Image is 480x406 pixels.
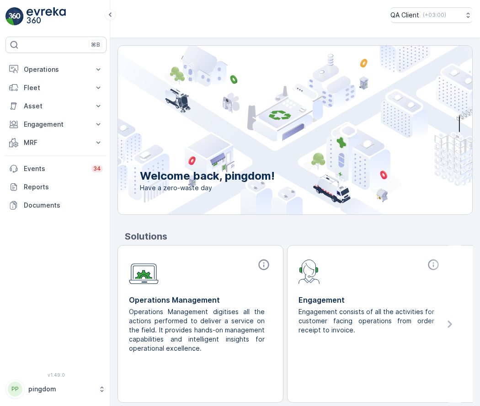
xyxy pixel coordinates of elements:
[129,258,159,284] img: module-icon
[27,7,66,26] img: logo_light-DOdMpM7g.png
[24,164,86,173] p: Events
[24,65,88,74] p: Operations
[24,182,103,192] p: Reports
[24,201,103,210] p: Documents
[5,79,107,97] button: Fleet
[24,138,88,147] p: MRF
[140,169,275,183] p: Welcome back, pingdom!
[5,97,107,115] button: Asset
[5,372,107,378] span: v 1.49.0
[5,134,107,152] button: MRF
[91,41,100,48] p: ⌘B
[129,307,265,353] p: Operations Management digitises all the actions performed to deliver a service on the field. It p...
[93,165,101,172] p: 34
[24,120,88,129] p: Engagement
[5,60,107,79] button: Operations
[5,160,107,178] a: Events34
[423,11,446,19] p: ( +03:00 )
[299,294,442,305] p: Engagement
[5,178,107,196] a: Reports
[299,258,320,284] img: module-icon
[24,101,88,111] p: Asset
[8,382,22,396] div: PP
[5,196,107,214] a: Documents
[390,7,473,23] button: QA Client(+03:00)
[24,83,88,92] p: Fleet
[129,294,272,305] p: Operations Management
[140,183,275,192] span: Have a zero-waste day
[5,115,107,134] button: Engagement
[299,307,434,335] p: Engagement consists of all the activities for customer facing operations from order receipt to in...
[125,230,473,243] p: Solutions
[77,46,472,214] img: city illustration
[390,11,419,20] p: QA Client
[5,7,24,26] img: logo
[5,379,107,399] button: PPpingdom
[28,385,94,394] p: pingdom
